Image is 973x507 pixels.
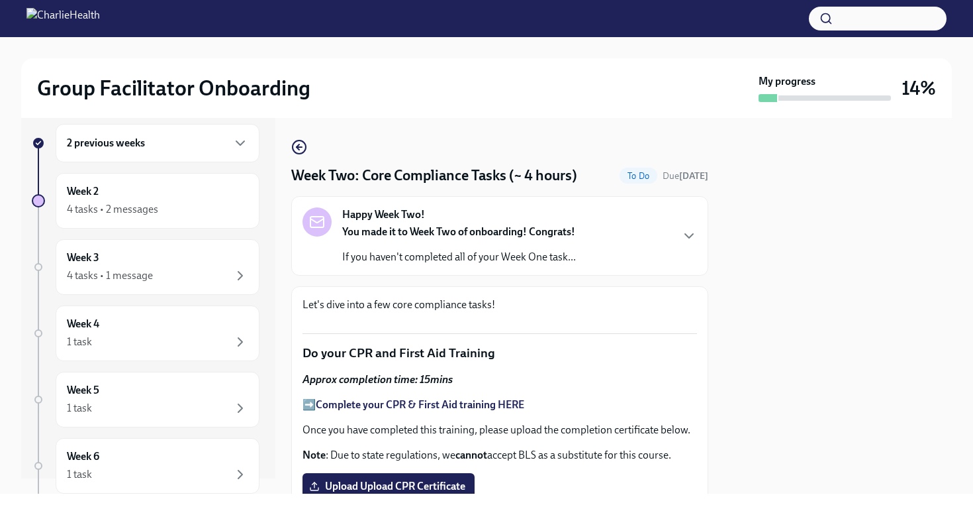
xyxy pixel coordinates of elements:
[620,171,657,181] span: To Do
[302,473,475,500] label: Upload Upload CPR Certificate
[902,76,936,100] h3: 14%
[302,398,697,412] p: ➡️
[679,170,708,182] strong: [DATE]
[302,373,453,386] strong: Approx completion time: 15mins
[32,438,259,494] a: Week 61 task
[32,173,259,229] a: Week 24 tasks • 2 messages
[302,423,697,437] p: Once you have completed this training, please upload the completion certificate below.
[759,74,815,89] strong: My progress
[302,449,326,461] strong: Note
[302,448,697,463] p: : Due to state regulations, we accept BLS as a substitute for this course.
[316,398,524,411] a: Complete your CPR & First Aid training HERE
[67,317,99,331] h6: Week 4
[37,75,310,101] h2: Group Facilitator Onboarding
[32,239,259,295] a: Week 34 tasks • 1 message
[312,480,465,493] span: Upload Upload CPR Certificate
[291,166,577,186] h4: Week Two: Core Compliance Tasks (~ 4 hours)
[67,251,99,265] h6: Week 3
[342,225,575,238] strong: You made it to Week Two of onboarding! Congrats!
[302,298,697,312] p: Let's dive into a few core compliance tasks!
[67,136,145,150] h6: 2 previous weeks
[67,449,99,464] h6: Week 6
[67,335,92,349] div: 1 task
[67,383,99,398] h6: Week 5
[67,202,158,217] div: 4 tasks • 2 messages
[67,401,92,416] div: 1 task
[67,184,99,199] h6: Week 2
[67,268,153,283] div: 4 tasks • 1 message
[302,345,697,362] p: Do your CPR and First Aid Training
[32,306,259,361] a: Week 41 task
[56,124,259,162] div: 2 previous weeks
[455,449,487,461] strong: cannot
[342,250,576,264] p: If you haven't completed all of your Week One task...
[32,372,259,427] a: Week 51 task
[26,8,100,29] img: CharlieHealth
[67,467,92,482] div: 1 task
[663,170,708,182] span: Due
[663,170,708,182] span: September 22nd, 2025 10:00
[342,207,425,222] strong: Happy Week Two!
